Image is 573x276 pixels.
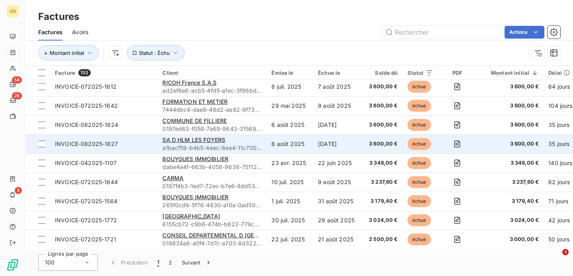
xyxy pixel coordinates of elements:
span: Factures [38,28,62,36]
span: INVOICE-072025-1644 [55,179,118,185]
td: 29 mai 2025 [267,96,313,115]
span: 3 237,60 € [365,178,398,186]
span: Avoirs [72,28,88,36]
td: 31 août 2025 [313,192,360,211]
div: Client [162,70,262,76]
td: 10 juil. 2025 [267,173,313,192]
span: 3 348,00 € [481,159,539,167]
td: [DATE] [313,134,360,154]
td: 29 août 2025 [313,211,360,230]
span: 54 [12,76,22,84]
span: COMMUNE DE FILLIERE [162,117,227,124]
div: PDF [443,70,472,76]
button: Actions [505,26,544,39]
td: 6 août 2025 [267,115,313,134]
span: INVOICE-082025-1827 [55,140,118,147]
span: FORMATION ET METIER [162,98,228,105]
span: échue [407,100,431,112]
div: Statut [407,70,433,76]
div: Montant initial [481,70,539,76]
td: 21 août 2025 [313,230,360,249]
span: INVOICE-082025-1824 [55,121,118,128]
span: INVOICE-072025-1721 [55,236,116,243]
button: Statut : Échu [127,45,185,60]
span: INVOICE-072025-1772 [55,217,117,224]
span: Statut : Échu [139,50,170,56]
span: [GEOGRAPHIC_DATA] [162,213,220,220]
span: 3 600,00 € [481,140,539,148]
span: 26 [12,92,22,99]
span: INVOICE-072025-1642 [55,102,118,109]
td: 6 août 2025 [267,134,313,154]
span: 3 600,00 € [481,121,539,129]
button: 2 [164,254,177,271]
span: 3 [15,187,22,194]
span: SA D HLM LES FOYERS [162,136,225,143]
td: 22 juil. 2025 [267,230,313,249]
td: 23 avr. 2025 [267,154,313,173]
button: Montant initial [38,45,99,60]
span: 3 000,00 € [481,235,539,243]
button: Précédent [104,254,152,271]
span: échue [407,176,431,188]
button: Suivant [177,254,217,271]
td: [DATE] [313,115,360,134]
span: 3 600,00 € [365,121,398,129]
iframe: Intercom live chat [546,249,565,268]
span: INVOICE-072025-1612 [55,83,117,90]
span: 3 600,00 € [481,102,539,110]
td: 9 août 2025 [313,96,360,115]
h3: Factures [38,10,79,24]
span: échue [407,119,431,131]
div: GO [6,5,19,17]
td: 1 juil. 2025 [267,192,313,211]
span: 100 [45,259,55,266]
span: 265f0cd9-5f76-4630-a10a-0ad506fe1c3a [162,201,262,209]
span: 1 [562,249,569,255]
span: 3 179,40 € [365,197,398,205]
span: échue [407,195,431,207]
span: échue [407,233,431,245]
span: BOUYGUES IMMOBILIER [162,194,228,200]
span: 3 348,00 € [365,159,398,167]
span: échue [407,214,431,226]
span: dabe4a4f-663b-4058-9638-7511234b974e [162,163,262,171]
span: CARMA [162,175,183,181]
button: 1 [152,254,164,271]
span: échue [407,138,431,150]
span: BOUYGUES IMMOBILIER [162,155,228,162]
td: 9 août 2025 [313,173,360,192]
input: Rechercher [382,26,501,39]
span: 2 500,00 € [365,235,398,243]
span: Facture [55,70,75,76]
div: Émise le [271,70,308,76]
span: a1bacf59-b4b5-4eec-8ee4-11c7004a1e1a [162,144,262,152]
span: 3 237,60 € [481,178,539,186]
span: 3 600,00 € [365,140,398,148]
span: INVOICE-042025-1107 [55,159,117,166]
span: CONSEIL DEPARTEMENTAL D [GEOGRAPHIC_DATA] [162,232,302,239]
span: ad2ef6e6-acb5-4fd5-a1ec-3f86bd20956c [162,87,262,95]
span: échue [407,81,431,93]
span: 3 600,00 € [481,83,539,91]
span: 6155cb72-c9b6-474b-b622-779c8f444047 [162,220,262,228]
span: 1 [157,259,159,266]
span: échue [407,157,431,169]
div: Solde dû [365,70,398,76]
span: 153 [78,69,90,76]
span: Montant initial [50,50,84,56]
span: 019834a8-a0f4-7d7c-a703-8d322e8c2e34 [162,239,262,247]
span: 0197ed63-f058-7a69-9643-315690e35ac7 [162,125,262,133]
td: 8 juil. 2025 [267,77,313,96]
td: 30 juil. 2025 [267,211,313,230]
span: 3 600,00 € [365,102,398,110]
span: 3 600,00 € [365,83,398,91]
span: RICOH France S.A.S [162,79,216,86]
span: 7444dbc4-dae8-46d2-ae92-9f733f2b488a [162,106,262,114]
td: 7 août 2025 [313,77,360,96]
span: INVOICE-072025-1564 [55,198,117,204]
span: 3 024,00 € [365,216,398,224]
span: 3 179,40 € [481,197,539,205]
div: Échue le [318,70,355,76]
img: Logo LeanPay [6,259,19,271]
